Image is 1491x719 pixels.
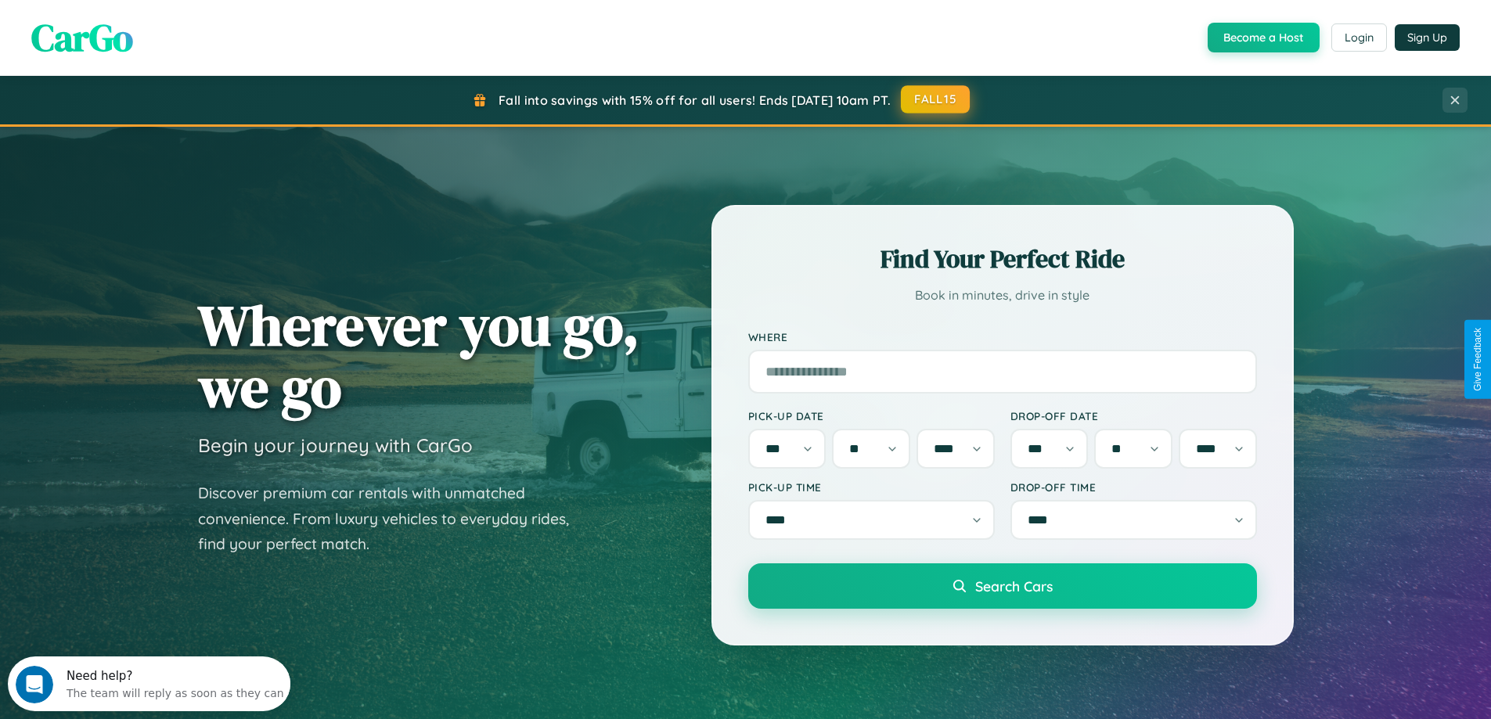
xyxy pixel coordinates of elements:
[8,656,290,711] iframe: Intercom live chat discovery launcher
[975,577,1053,595] span: Search Cars
[1010,480,1257,494] label: Drop-off Time
[59,13,276,26] div: Need help?
[748,330,1257,343] label: Where
[198,480,589,557] p: Discover premium car rentals with unmatched convenience. From luxury vehicles to everyday rides, ...
[31,12,133,63] span: CarGo
[901,85,970,113] button: FALL15
[198,433,473,457] h3: Begin your journey with CarGo
[1208,23,1320,52] button: Become a Host
[198,294,639,418] h1: Wherever you go, we go
[748,409,995,422] label: Pick-up Date
[59,26,276,42] div: The team will reply as soon as they can
[1472,328,1483,391] div: Give Feedback
[16,666,53,703] iframe: Intercom live chat
[6,6,291,49] div: Open Intercom Messenger
[1395,24,1460,51] button: Sign Up
[748,480,995,494] label: Pick-up Time
[748,242,1257,276] h2: Find Your Perfect Ride
[1010,409,1257,422] label: Drop-off Date
[1331,23,1387,52] button: Login
[748,284,1257,307] p: Book in minutes, drive in style
[748,563,1257,609] button: Search Cars
[499,92,891,108] span: Fall into savings with 15% off for all users! Ends [DATE] 10am PT.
